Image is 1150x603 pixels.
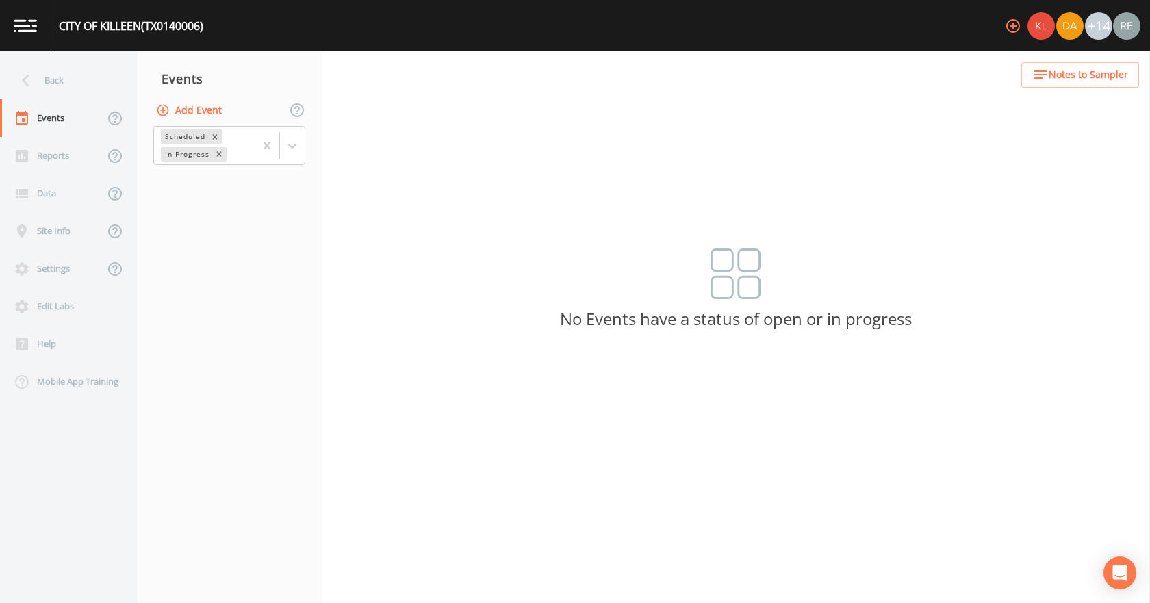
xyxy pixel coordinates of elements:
div: In Progress [161,147,212,162]
img: svg%3e [711,248,761,299]
span: Notes to Sampler [1049,66,1128,84]
div: Scheduled [161,129,207,144]
img: a84961a0472e9debc750dd08a004988d [1056,12,1084,40]
div: Events [137,62,322,96]
p: No Events have a status of open or in progress [322,313,1150,325]
img: e720f1e92442e99c2aab0e3b783e6548 [1113,12,1140,40]
div: David Weber [1056,12,1084,40]
button: Add Event [153,98,227,123]
div: Open Intercom Messenger [1103,556,1136,589]
img: 9c4450d90d3b8045b2e5fa62e4f92659 [1027,12,1055,40]
div: +14 [1085,12,1112,40]
div: Remove Scheduled [207,129,222,144]
img: logo [14,19,37,32]
div: Remove In Progress [212,147,227,162]
div: CITY OF KILLEEN (TX0140006) [59,18,203,34]
button: Notes to Sampler [1021,62,1139,88]
div: Kler Teran [1027,12,1056,40]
